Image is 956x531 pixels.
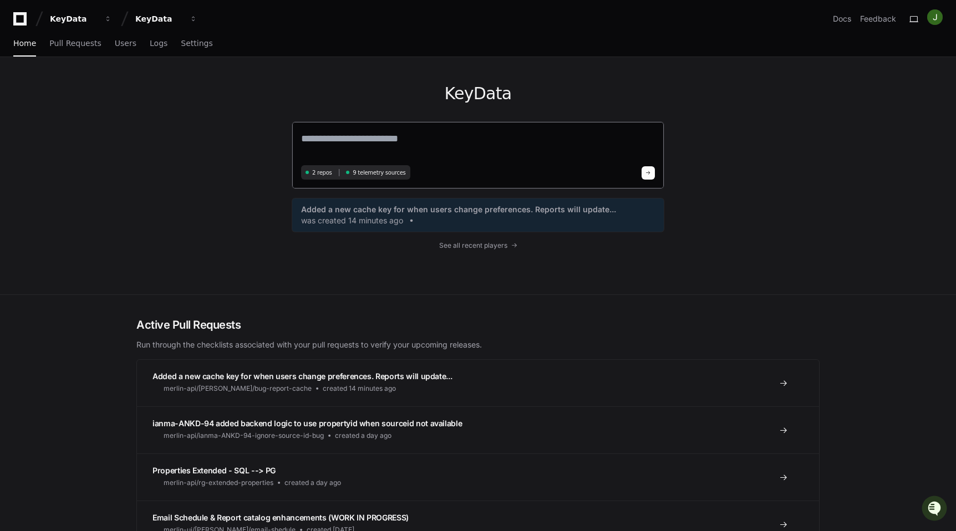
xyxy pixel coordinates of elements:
button: KeyData [131,9,202,29]
div: Start new chat [38,83,182,94]
a: Docs [833,13,851,24]
a: ianma-ANKD-94 added backend logic to use propertyid when sourceid not availablemerlin-api/ianma-A... [137,406,819,453]
span: Added a new cache key for when users change preferences. Reports will update... [301,204,616,215]
button: KeyData [45,9,116,29]
span: merlin-api/rg-extended-properties [164,478,273,487]
img: 1756235613930-3d25f9e4-fa56-45dd-b3ad-e072dfbd1548 [11,83,31,103]
span: was created 14 minutes ago [301,215,403,226]
img: ACg8ocLpn0xHlhIA5pvKoUKSYOvxSIAvatXNW610fzkHo73o9XIMrg=s96-c [927,9,943,25]
img: PlayerZero [11,11,33,33]
p: Run through the checklists associated with your pull requests to verify your upcoming releases. [136,339,820,350]
a: Added a new cache key for when users change preferences. Reports will update...merlin-api/[PERSON... [137,360,819,406]
a: Pull Requests [49,31,101,57]
div: KeyData [135,13,183,24]
span: Users [115,40,136,47]
span: ianma-ANKD-94 added backend logic to use propertyid when sourceid not available [152,418,462,428]
a: Properties Extended - SQL --> PGmerlin-api/rg-extended-propertiescreated a day ago [137,453,819,501]
span: created 14 minutes ago [323,384,396,393]
span: created a day ago [284,478,341,487]
a: Settings [181,31,212,57]
span: 2 repos [312,169,332,177]
div: Welcome [11,44,202,62]
iframe: Open customer support [921,494,950,524]
div: KeyData [50,13,98,24]
span: Properties Extended - SQL --> PG [152,466,276,475]
a: Added a new cache key for when users change preferences. Reports will update...was created 14 min... [301,204,655,226]
a: Home [13,31,36,57]
a: Powered byPylon [78,116,134,125]
h1: KeyData [292,84,664,104]
span: merlin-api/ianma-ANKD-94-ignore-source-id-bug [164,431,324,440]
a: Users [115,31,136,57]
span: Logs [150,40,167,47]
span: Settings [181,40,212,47]
span: Added a new cache key for when users change preferences. Reports will update... [152,371,452,381]
span: See all recent players [439,241,507,250]
span: Pylon [110,116,134,125]
button: Start new chat [189,86,202,99]
span: created a day ago [335,431,391,440]
span: merlin-api/[PERSON_NAME]/bug-report-cache [164,384,312,393]
a: Logs [150,31,167,57]
button: Feedback [860,13,896,24]
span: Email Schedule & Report catalog enhancements (WORK IN PROGRESS) [152,513,409,522]
span: 9 telemetry sources [353,169,405,177]
span: Pull Requests [49,40,101,47]
h2: Active Pull Requests [136,317,820,333]
div: We're available if you need us! [38,94,140,103]
a: See all recent players [292,241,664,250]
span: Home [13,40,36,47]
